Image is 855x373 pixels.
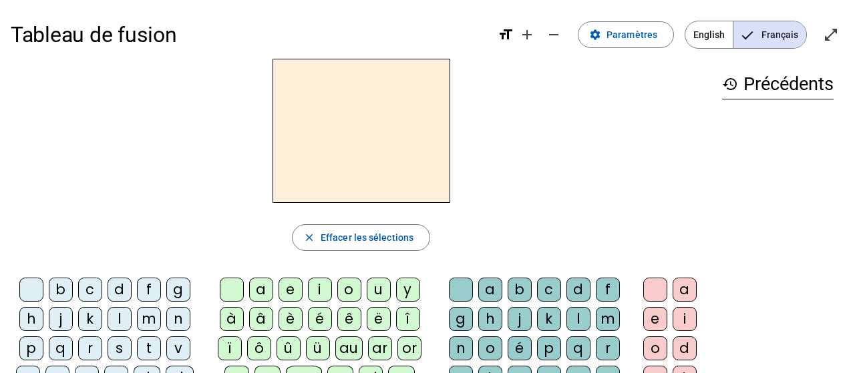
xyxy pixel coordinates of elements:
button: Paramètres [578,21,674,48]
div: v [166,336,190,360]
div: k [78,307,102,331]
span: English [685,21,733,48]
div: j [508,307,532,331]
div: à [220,307,244,331]
div: m [137,307,161,331]
div: h [19,307,43,331]
div: i [673,307,697,331]
div: d [673,336,697,360]
div: u [367,278,391,302]
div: c [78,278,102,302]
div: f [137,278,161,302]
button: Entrer en plein écran [818,21,844,48]
div: r [596,336,620,360]
mat-button-toggle-group: Language selection [685,21,807,49]
div: c [537,278,561,302]
div: ü [306,336,330,360]
button: Diminuer la taille de la police [540,21,567,48]
h1: Tableau de fusion [11,13,487,56]
div: k [537,307,561,331]
div: a [249,278,273,302]
button: Effacer les sélections [292,224,430,251]
div: h [478,307,502,331]
div: m [596,307,620,331]
div: q [566,336,590,360]
div: p [537,336,561,360]
div: d [566,278,590,302]
div: â [249,307,273,331]
button: Augmenter la taille de la police [514,21,540,48]
div: g [449,307,473,331]
div: ô [247,336,271,360]
div: ar [368,336,392,360]
div: è [279,307,303,331]
div: t [137,336,161,360]
div: a [478,278,502,302]
span: Effacer les sélections [321,230,413,246]
div: or [397,336,421,360]
div: g [166,278,190,302]
div: n [166,307,190,331]
div: au [335,336,363,360]
div: b [508,278,532,302]
div: i [308,278,332,302]
div: l [566,307,590,331]
div: o [478,336,502,360]
span: Paramètres [607,27,657,43]
div: î [396,307,420,331]
div: e [279,278,303,302]
span: Français [733,21,806,48]
mat-icon: add [519,27,535,43]
mat-icon: settings [589,29,601,41]
mat-icon: close [303,232,315,244]
div: é [308,307,332,331]
div: é [508,336,532,360]
div: ë [367,307,391,331]
div: o [643,336,667,360]
div: a [673,278,697,302]
div: o [337,278,361,302]
div: q [49,336,73,360]
div: d [108,278,132,302]
mat-icon: history [722,76,738,92]
mat-icon: remove [546,27,562,43]
div: f [596,278,620,302]
div: p [19,336,43,360]
div: ï [218,336,242,360]
div: s [108,336,132,360]
h3: Précédents [722,69,834,99]
mat-icon: format_size [498,27,514,43]
mat-icon: open_in_full [823,27,839,43]
div: û [277,336,301,360]
div: n [449,336,473,360]
div: r [78,336,102,360]
div: e [643,307,667,331]
div: y [396,278,420,302]
div: b [49,278,73,302]
div: j [49,307,73,331]
div: ê [337,307,361,331]
div: l [108,307,132,331]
